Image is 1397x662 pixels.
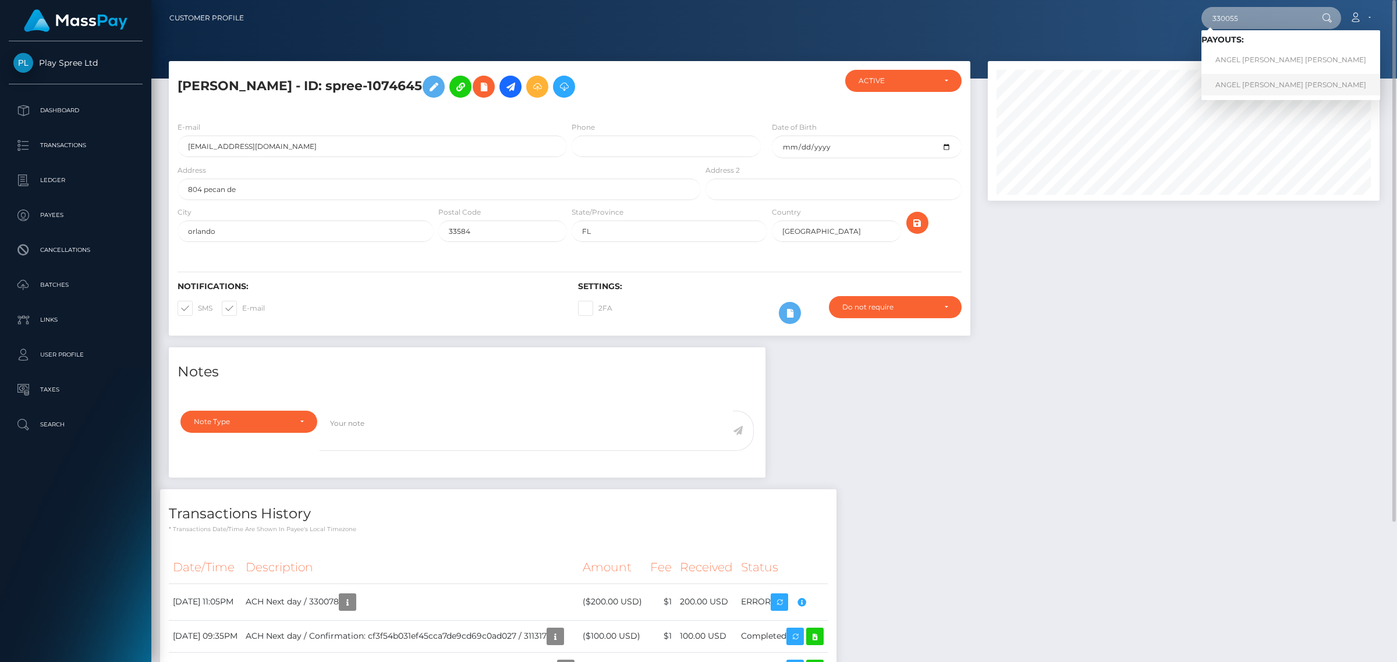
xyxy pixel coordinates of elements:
[169,551,242,583] th: Date/Time
[178,362,757,382] h4: Notes
[9,131,143,160] a: Transactions
[178,207,192,218] label: City
[737,583,828,620] td: ERROR
[842,302,935,312] div: Do not require
[772,207,801,218] label: Country
[9,305,143,334] a: Links
[646,551,676,583] th: Fee
[9,96,143,125] a: Dashboard
[737,551,828,583] th: Status
[859,76,934,86] div: ACTIVE
[579,551,646,583] th: Amount
[24,9,127,32] img: MassPay Logo
[829,296,962,318] button: Do not require
[676,620,737,652] td: 100.00 USD
[13,53,33,73] img: Play Spree Ltd
[9,375,143,404] a: Taxes
[178,301,212,316] label: SMS
[242,551,579,583] th: Description
[9,166,143,195] a: Ledger
[13,207,138,224] p: Payees
[737,620,828,652] td: Completed
[9,271,143,300] a: Batches
[572,207,623,218] label: State/Province
[705,165,740,176] label: Address 2
[178,70,694,104] h5: [PERSON_NAME] - ID: spree-1074645
[242,583,579,620] td: ACH Next day / 330078
[13,137,138,154] p: Transactions
[13,241,138,259] p: Cancellations
[13,416,138,433] p: Search
[578,282,961,291] h6: Settings:
[178,165,206,176] label: Address
[499,76,522,98] a: Initiate Payout
[194,417,290,426] div: Note Type
[578,301,612,316] label: 2FA
[9,340,143,369] a: User Profile
[676,583,737,620] td: 200.00 USD
[169,6,244,30] a: Customer Profile
[13,172,138,189] p: Ledger
[13,311,138,329] p: Links
[676,551,737,583] th: Received
[772,122,817,133] label: Date of Birth
[169,620,242,652] td: [DATE] 09:35PM
[169,504,828,524] h4: Transactions History
[13,346,138,364] p: User Profile
[1201,74,1380,95] a: ANGEL [PERSON_NAME] [PERSON_NAME]
[9,201,143,230] a: Payees
[13,102,138,119] p: Dashboard
[169,525,828,533] p: * Transactions date/time are shown in payee's local timezone
[13,276,138,294] p: Batches
[178,282,561,291] h6: Notifications:
[169,583,242,620] td: [DATE] 11:05PM
[1201,49,1380,71] a: ANGEL [PERSON_NAME] [PERSON_NAME]
[1201,7,1311,29] input: Search...
[242,620,579,652] td: ACH Next day / Confirmation: cf3f54b031ef45cca7de9cd69c0ad027 / 311317
[579,583,646,620] td: ($200.00 USD)
[9,410,143,439] a: Search
[180,411,317,433] button: Note Type
[178,122,200,133] label: E-mail
[222,301,265,316] label: E-mail
[845,70,961,92] button: ACTIVE
[438,207,481,218] label: Postal Code
[646,583,676,620] td: $1
[1201,35,1380,45] h6: Payouts:
[9,58,143,68] span: Play Spree Ltd
[13,381,138,398] p: Taxes
[646,620,676,652] td: $1
[579,620,646,652] td: ($100.00 USD)
[9,236,143,265] a: Cancellations
[572,122,595,133] label: Phone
